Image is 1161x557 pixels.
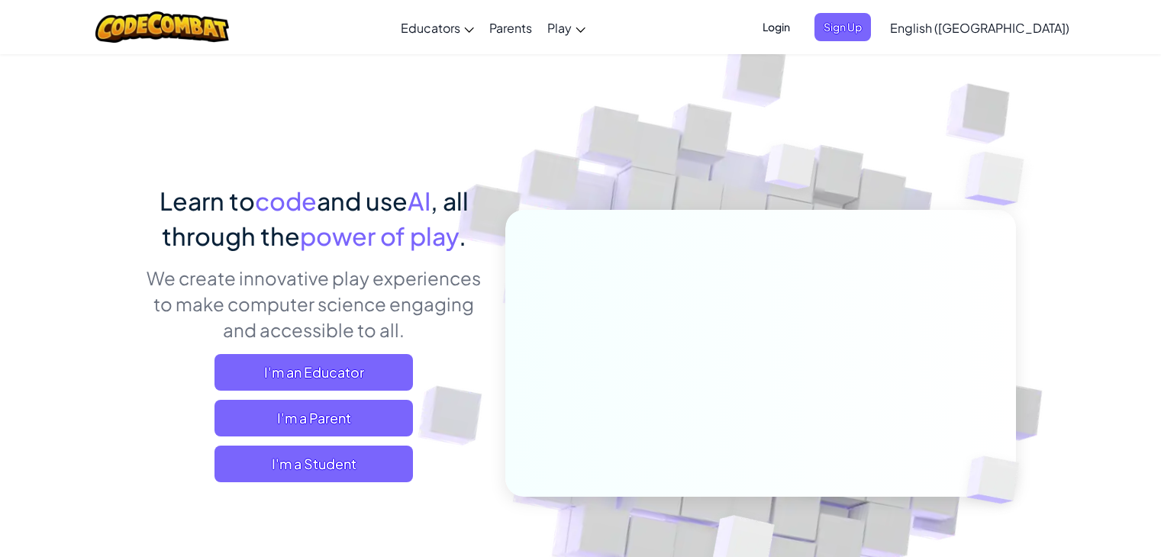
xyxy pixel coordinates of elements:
[255,185,317,216] span: code
[753,13,799,41] button: Login
[540,7,593,48] a: Play
[146,265,482,343] p: We create innovative play experiences to make computer science engaging and accessible to all.
[393,7,482,48] a: Educators
[882,7,1077,48] a: English ([GEOGRAPHIC_DATA])
[214,400,413,436] a: I'm a Parent
[547,20,572,36] span: Play
[214,446,413,482] button: I'm a Student
[934,114,1066,243] img: Overlap cubes
[401,20,460,36] span: Educators
[940,424,1055,536] img: Overlap cubes
[814,13,871,41] button: Sign Up
[317,185,408,216] span: and use
[214,354,413,391] a: I'm an Educator
[95,11,229,43] img: CodeCombat logo
[408,185,431,216] span: AI
[160,185,255,216] span: Learn to
[482,7,540,48] a: Parents
[459,221,466,251] span: .
[890,20,1069,36] span: English ([GEOGRAPHIC_DATA])
[300,221,459,251] span: power of play
[736,114,846,227] img: Overlap cubes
